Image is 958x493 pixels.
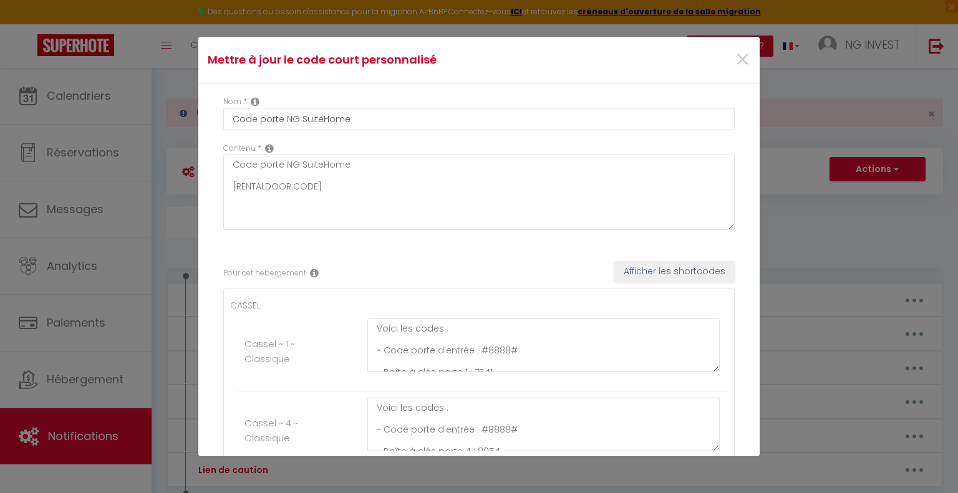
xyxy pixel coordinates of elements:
label: Contenu [223,143,256,155]
h4: Mettre à jour le code court personnalisé [208,51,564,69]
label: CASSEL [230,299,261,312]
label: Pour cet hébergement [223,267,306,279]
span: × [735,41,750,79]
button: Close [735,47,750,74]
input: Custom code name [223,108,735,130]
label: Nom [223,96,241,108]
i: Rental [310,268,319,278]
button: Ouvrir le widget de chat LiveChat [10,5,47,42]
i: Replacable content [265,143,274,153]
i: Custom short code name [251,97,259,107]
label: Cassel ~ 4 ~ Classique [244,416,310,445]
label: Cassel ~ 1 ~ Classique [244,337,310,366]
button: Afficher les shortcodes [614,261,735,282]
